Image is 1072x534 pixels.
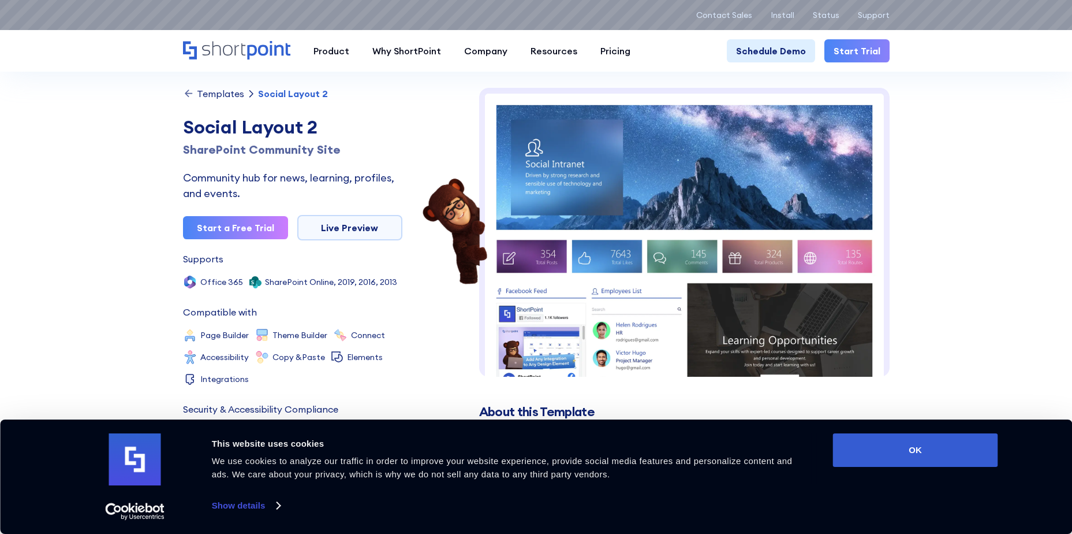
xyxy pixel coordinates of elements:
[453,39,519,62] a: Company
[347,353,383,361] div: Elements
[200,375,249,383] div: Integrations
[183,41,290,61] a: Home
[183,88,244,99] a: Templates
[183,113,402,141] div: Social Layout 2
[589,39,642,62] a: Pricing
[183,307,257,317] div: Compatible with
[858,10,890,20] a: Support
[197,89,244,98] div: Templates
[183,405,338,414] div: Security & Accessibility Compliance
[212,497,280,514] a: Show details
[272,353,325,361] div: Copy &Paste
[864,400,1072,534] iframe: Chat Widget
[302,39,361,62] a: Product
[531,44,577,58] div: Resources
[265,278,397,286] div: SharePoint Online, 2019, 2016, 2013
[200,353,249,361] div: Accessibility
[272,331,327,339] div: Theme Builder
[183,254,223,264] div: Supports
[519,39,589,62] a: Resources
[109,433,161,485] img: logo
[727,39,815,62] a: Schedule Demo
[696,10,752,20] a: Contact Sales
[813,10,839,20] a: Status
[258,89,328,98] div: Social Layout 2
[84,503,185,520] a: Usercentrics Cookiebot - opens in a new window
[833,433,998,467] button: OK
[183,216,288,239] a: Start a Free Trial
[372,44,441,58] div: Why ShortPoint
[183,170,402,201] div: Community hub for news, learning, profiles, and events.
[200,331,249,339] div: Page Builder
[212,437,807,451] div: This website uses cookies
[351,331,385,339] div: Connect
[361,39,453,62] a: Why ShortPoint
[824,39,890,62] a: Start Trial
[600,44,630,58] div: Pricing
[297,215,402,240] a: Live Preview
[200,278,243,286] div: Office 365
[212,456,793,479] span: We use cookies to analyze our traffic in order to improve your website experience, provide social...
[183,141,402,158] h1: SharePoint Community Site
[771,10,794,20] a: Install
[479,405,890,419] h2: About this Template
[313,44,349,58] div: Product
[464,44,507,58] div: Company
